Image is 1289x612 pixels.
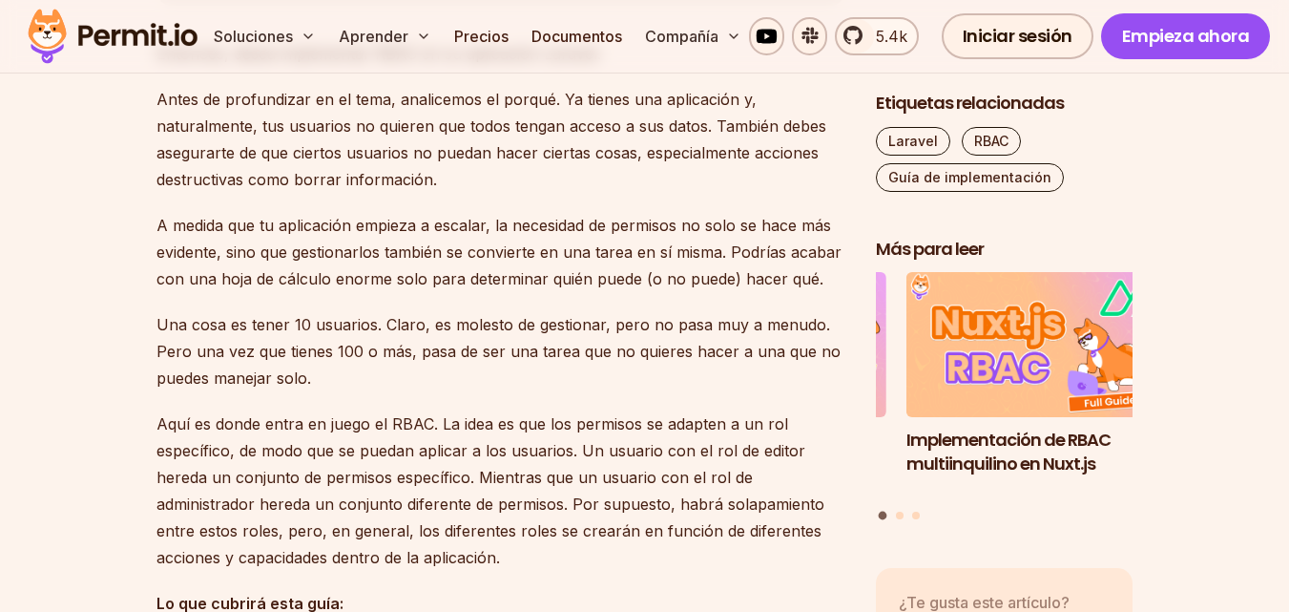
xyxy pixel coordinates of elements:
[899,593,1070,612] font: ¿Te gusta este artículo?
[876,273,1133,523] div: Publicaciones
[1122,24,1250,48] font: Empieza ahora
[906,273,1164,500] li: 1 de 3
[888,133,938,149] font: Laravel
[906,428,1111,475] font: Implementación de RBAC multiinquilino en Nuxt.js
[906,273,1164,418] img: Implementación de RBAC multiinquilino en Nuxt.js
[206,17,323,55] button: Soluciones
[974,133,1008,149] font: RBAC
[637,17,749,55] button: Compañía
[156,315,841,388] font: Una cosa es tener 10 usuarios. Claro, es molesto de gestionar, pero no pasa muy a menudo. Pero un...
[629,273,886,418] img: El control de acceso basado en políticas (PBAC) no es tan bueno como crees
[156,216,842,288] font: A medida que tu aplicación empieza a escalar, la necesidad de permisos no solo se hace más eviden...
[331,17,439,55] button: Aprender
[906,273,1164,500] a: Implementación de RBAC multiinquilino en Nuxt.jsImplementación de RBAC multiinquilino en Nuxt.js
[1101,13,1271,59] a: Empieza ahora
[962,127,1021,156] a: RBAC
[214,27,293,46] font: Soluciones
[19,4,206,69] img: Logotipo del permiso
[447,17,516,55] a: Precios
[912,512,920,519] button: Ir a la diapositiva 3
[629,273,886,500] li: 3 de 3
[876,27,907,46] font: 5.4k
[645,27,718,46] font: Compañía
[531,27,622,46] font: Documentos
[339,27,408,46] font: Aprender
[835,17,918,55] a: 5.4k
[942,13,1093,59] a: Iniciar sesión
[879,512,887,520] button: Ir a la diapositiva 1
[876,127,950,156] a: Laravel
[524,17,630,55] a: Documentos
[963,24,1072,48] font: Iniciar sesión
[876,163,1064,192] a: Guía de implementación
[876,237,984,261] font: Más para leer
[454,27,509,46] font: Precios
[156,414,824,567] font: Aquí es donde entra en juego el RBAC. La idea es que los permisos se adapten a un rol específico,...
[876,91,1064,115] font: Etiquetas relacionadas
[896,512,904,519] button: Ir a la diapositiva 2
[888,169,1051,185] font: Guía de implementación
[156,90,826,189] font: Antes de profundizar en el tema, analicemos el porqué. Ya tienes una aplicación y, naturalmente, ...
